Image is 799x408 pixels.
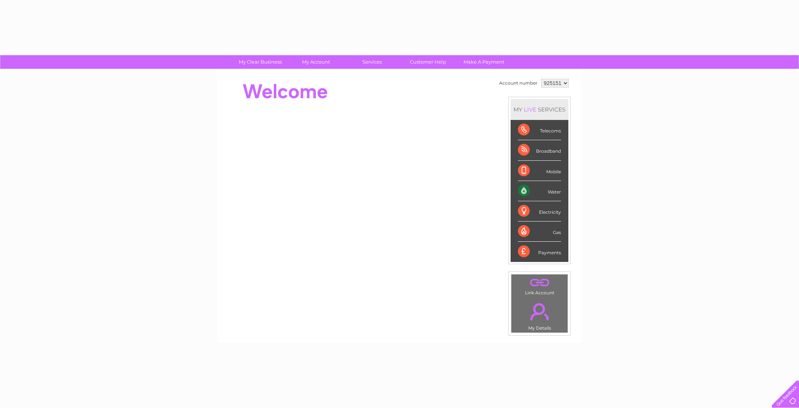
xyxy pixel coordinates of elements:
[513,299,566,324] a: .
[518,201,561,221] div: Electricity
[513,276,566,289] a: .
[518,120,561,140] div: Telecoms
[454,55,514,69] a: Make A Payment
[518,181,561,201] div: Water
[511,99,568,120] div: MY SERVICES
[230,55,291,69] a: My Clear Business
[398,55,458,69] a: Customer Help
[518,242,561,262] div: Payments
[522,106,538,113] div: LIVE
[511,274,568,297] td: Link Account
[511,297,568,333] td: My Details
[497,77,539,89] td: Account number
[342,55,402,69] a: Services
[286,55,347,69] a: My Account
[518,161,561,181] div: Mobile
[518,140,561,160] div: Broadband
[518,221,561,242] div: Gas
